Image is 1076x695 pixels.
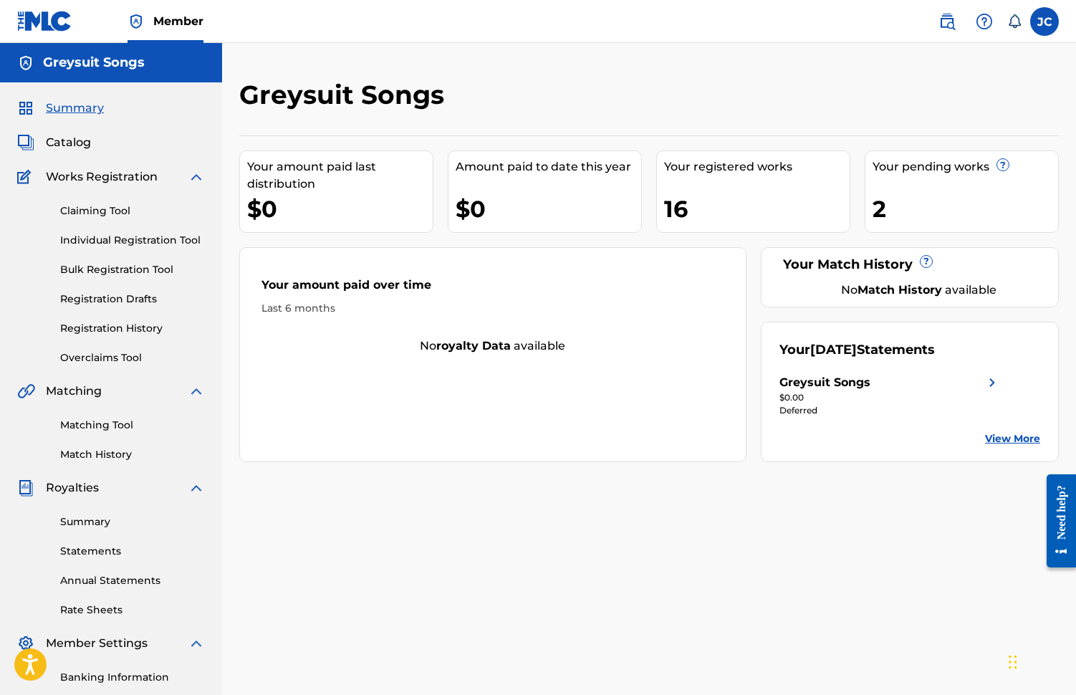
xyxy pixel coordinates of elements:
a: SummarySummary [17,100,104,117]
a: Statements [60,544,205,559]
div: Greysuit Songs [779,374,870,391]
div: Deferred [779,404,1001,417]
div: No available [240,337,746,355]
img: search [938,13,956,30]
span: Summary [46,100,104,117]
span: Royalties [46,479,99,497]
div: 2 [873,193,1058,225]
a: Banking Information [60,670,205,685]
img: expand [188,635,205,652]
img: Catalog [17,134,34,151]
div: Help [970,7,999,36]
div: Your pending works [873,158,1058,176]
img: expand [188,383,205,400]
img: help [976,13,993,30]
img: expand [188,168,205,186]
div: $0 [247,193,433,225]
a: Match History [60,447,205,462]
div: 16 [664,193,850,225]
a: Registration Drafts [60,292,205,307]
span: Member [153,13,203,29]
img: Matching [17,383,35,400]
div: Your Match History [779,255,1041,274]
img: expand [188,479,205,497]
div: Your amount paid last distribution [247,158,433,193]
div: Notifications [1007,14,1022,29]
div: Your amount paid over time [261,277,724,301]
div: $0.00 [779,391,1001,404]
a: Overclaims Tool [60,350,205,365]
a: Rate Sheets [60,603,205,618]
iframe: Chat Widget [1004,626,1076,695]
img: right chevron icon [984,374,1001,391]
a: Claiming Tool [60,203,205,219]
img: Member Settings [17,635,34,652]
iframe: Resource Center [1036,464,1076,579]
span: ? [921,256,932,267]
div: No available [797,282,1041,299]
div: Drag [1009,641,1017,684]
a: Registration History [60,321,205,336]
span: Member Settings [46,635,148,652]
img: Works Registration [17,168,36,186]
a: Annual Statements [60,573,205,588]
a: CatalogCatalog [17,134,91,151]
img: Accounts [17,54,34,72]
div: Last 6 months [261,301,724,316]
h5: Greysuit Songs [43,54,145,71]
div: Amount paid to date this year [456,158,641,176]
a: View More [985,431,1040,446]
a: Greysuit Songsright chevron icon$0.00Deferred [779,374,1001,417]
img: Summary [17,100,34,117]
span: Matching [46,383,102,400]
a: Matching Tool [60,418,205,433]
span: ? [997,159,1009,171]
div: Your registered works [664,158,850,176]
a: Public Search [933,7,961,36]
a: Summary [60,514,205,529]
span: Works Registration [46,168,158,186]
h2: Greysuit Songs [239,79,451,111]
a: Individual Registration Tool [60,233,205,248]
img: Royalties [17,479,34,497]
img: Top Rightsholder [128,13,145,30]
strong: Match History [858,283,942,297]
a: Bulk Registration Tool [60,262,205,277]
img: MLC Logo [17,11,72,32]
span: Catalog [46,134,91,151]
strong: royalty data [436,339,511,353]
div: $0 [456,193,641,225]
span: [DATE] [810,342,857,358]
div: Your Statements [779,340,935,360]
div: User Menu [1030,7,1059,36]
